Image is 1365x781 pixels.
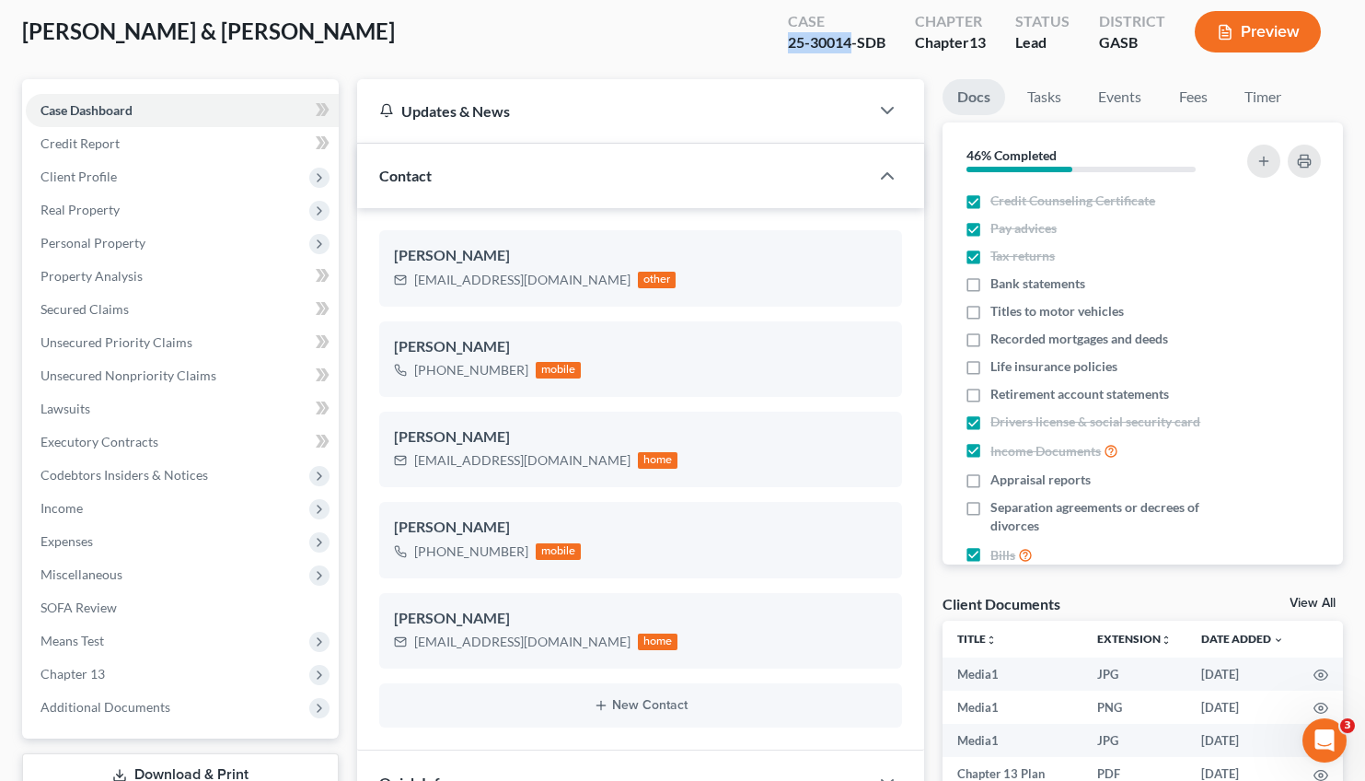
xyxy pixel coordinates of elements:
span: Titles to motor vehicles [990,302,1124,321]
a: Credit Report [26,127,339,160]
a: Titleunfold_more [957,632,997,646]
span: Secured Claims [40,301,129,317]
span: Real Property [40,202,120,217]
div: Client Documents [943,594,1060,613]
span: Bills [990,546,1015,565]
span: Case Dashboard [40,102,133,118]
iframe: Intercom live chat [1302,718,1347,763]
div: Lead [1015,32,1070,53]
div: [PERSON_NAME] [394,517,888,539]
span: Unsecured Nonpriority Claims [40,367,216,383]
span: 13 [969,33,986,51]
span: Client Profile [40,169,117,184]
div: [EMAIL_ADDRESS][DOMAIN_NAME] [414,451,630,470]
span: Contact [379,167,432,184]
div: [EMAIL_ADDRESS][DOMAIN_NAME] [414,633,630,651]
div: GASB [1099,32,1165,53]
div: [PHONE_NUMBER] [414,542,528,561]
div: mobile [536,362,582,379]
span: Credit Report [40,135,120,151]
button: Preview [1195,11,1321,52]
span: Property Analysis [40,268,143,284]
span: Codebtors Insiders & Notices [40,467,208,483]
span: Retirement account statements [990,385,1169,403]
span: [PERSON_NAME] & [PERSON_NAME] [22,17,395,44]
a: Events [1083,79,1156,115]
div: Chapter [915,11,986,32]
a: Property Analysis [26,260,339,293]
div: mobile [536,543,582,560]
div: [EMAIL_ADDRESS][DOMAIN_NAME] [414,271,630,289]
span: Credit Counseling Certificate [990,192,1155,210]
i: unfold_more [986,635,997,646]
a: Docs [943,79,1005,115]
div: [PERSON_NAME] [394,608,888,630]
span: Personal Property [40,235,145,251]
div: other [638,272,677,288]
span: Lawsuits [40,401,90,416]
i: expand_more [1273,635,1284,646]
td: [DATE] [1186,691,1299,724]
a: Executory Contracts [26,425,339,459]
span: Life insurance policies [990,357,1117,376]
td: Media1 [943,724,1082,757]
div: Chapter [915,32,986,53]
div: Case [788,11,885,32]
span: Income Documents [990,442,1101,460]
td: [DATE] [1186,724,1299,757]
span: Appraisal reports [990,471,1091,489]
span: Executory Contracts [40,434,158,449]
div: [PERSON_NAME] [394,336,888,358]
span: 3 [1340,718,1355,733]
div: [PHONE_NUMBER] [414,361,528,379]
div: [PERSON_NAME] [394,245,888,267]
span: Income [40,500,83,516]
button: New Contact [394,698,888,713]
div: Updates & News [379,101,848,121]
a: Tasks [1012,79,1076,115]
span: Expenses [40,533,93,549]
a: Fees [1163,79,1222,115]
span: Chapter 13 [40,666,105,682]
a: Extensionunfold_more [1097,632,1172,646]
span: Tax returns [990,247,1055,265]
span: Additional Documents [40,699,170,715]
a: Case Dashboard [26,94,339,127]
a: View All [1290,597,1336,610]
td: Media1 [943,658,1082,691]
div: home [638,634,678,650]
span: Means Test [40,633,104,648]
div: home [638,452,678,469]
a: Date Added expand_more [1201,632,1284,646]
a: Lawsuits [26,392,339,425]
a: Unsecured Priority Claims [26,326,339,359]
a: Timer [1230,79,1296,115]
span: Separation agreements or decrees of divorces [990,498,1227,535]
div: [PERSON_NAME] [394,426,888,449]
span: Recorded mortgages and deeds [990,330,1168,348]
span: Miscellaneous [40,566,122,582]
td: Media1 [943,691,1082,724]
span: Bank statements [990,274,1085,293]
div: District [1099,11,1165,32]
a: Secured Claims [26,293,339,326]
a: Unsecured Nonpriority Claims [26,359,339,392]
span: Unsecured Priority Claims [40,334,192,350]
td: JPG [1082,658,1186,691]
td: [DATE] [1186,658,1299,691]
span: Drivers license & social security card [990,413,1200,431]
span: SOFA Review [40,600,117,615]
div: 25-30014-SDB [788,32,885,53]
i: unfold_more [1161,635,1172,646]
strong: 46% Completed [966,147,1057,163]
div: Status [1015,11,1070,32]
a: SOFA Review [26,591,339,624]
span: Pay advices [990,219,1057,238]
td: JPG [1082,724,1186,757]
td: PNG [1082,691,1186,724]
